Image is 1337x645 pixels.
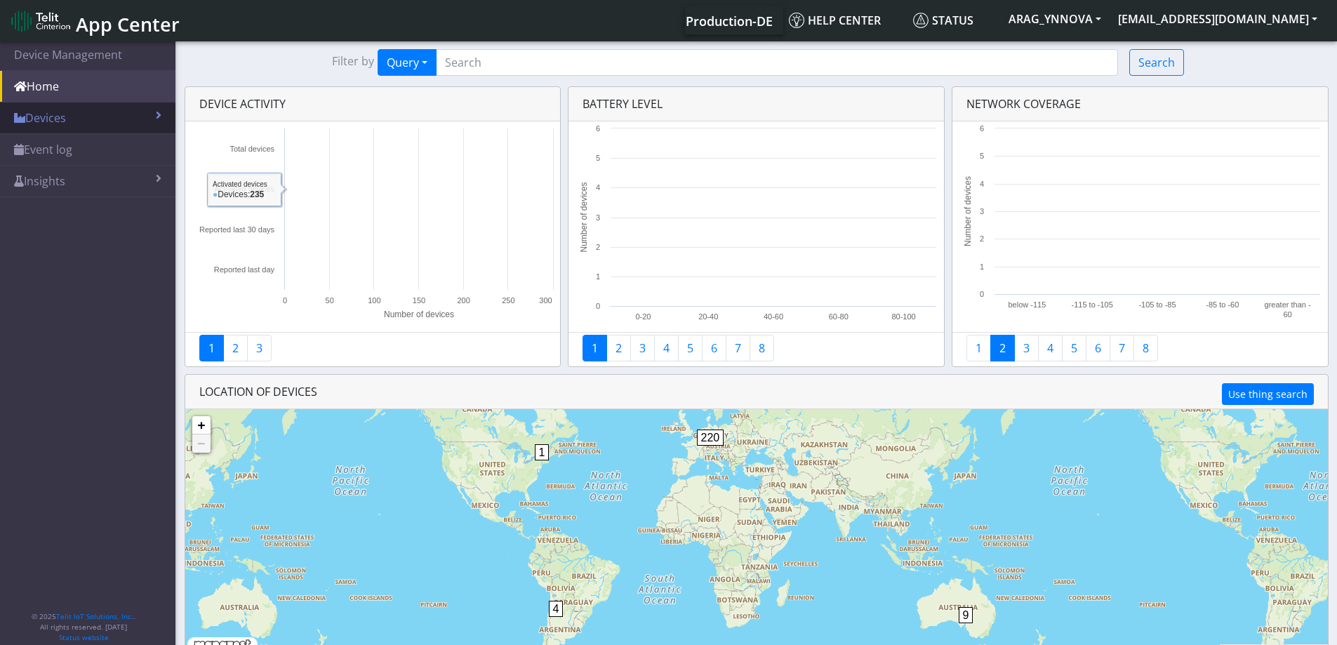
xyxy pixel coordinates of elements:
[1264,300,1310,309] tspan: greater than -
[980,180,984,188] text: 4
[378,49,437,76] button: Query
[630,335,655,361] a: 3
[1000,6,1110,32] button: ARAG_YNNOVA
[685,6,772,34] a: Your current platform instance
[332,53,374,72] span: Filter by
[436,49,1118,76] input: Search...
[1110,6,1326,32] button: [EMAIL_ADDRESS][DOMAIN_NAME]
[1206,300,1239,309] tspan: -85 to -60
[686,13,773,29] span: Production-DE
[966,335,1314,361] nav: Quick view paging
[698,312,718,321] text: 20-40
[596,302,600,310] text: 0
[829,312,849,321] text: 60-80
[535,444,550,460] span: 1
[192,416,211,434] a: Zoom in
[539,296,552,305] text: 300
[1038,335,1063,361] a: 4
[596,243,600,251] text: 2
[913,13,973,28] span: Status
[457,296,470,305] text: 200
[549,601,564,617] span: 4
[76,11,180,37] span: App Center
[654,335,679,361] a: 4
[726,335,750,361] a: 7
[980,124,984,133] text: 6
[913,13,929,28] img: status.svg
[596,272,600,281] text: 1
[223,335,248,361] a: 2
[1222,383,1314,405] button: Use thing search
[56,611,133,621] a: Telit IoT Solutions, Inc.
[963,176,973,246] tspan: Number of devices
[678,335,703,361] a: 5
[11,6,178,36] a: App Center
[1129,49,1184,76] button: Search
[789,13,881,28] span: Help center
[596,213,600,222] text: 3
[383,310,453,319] tspan: Number of devices
[368,296,380,305] text: 100
[980,262,984,271] text: 1
[764,312,783,321] text: 40-60
[636,312,651,321] text: 0-20
[502,296,514,305] text: 250
[1086,335,1110,361] a: 6
[980,152,984,160] text: 5
[1110,335,1134,361] a: 7
[214,185,274,193] tspan: Activated devices
[596,124,600,133] text: 6
[606,335,631,361] a: 2
[1008,300,1046,309] tspan: below -115
[1071,300,1112,309] tspan: -115 to -105
[783,6,907,34] a: Help center
[199,225,274,234] tspan: Reported last 30 days
[412,296,425,305] text: 150
[247,335,272,361] a: 3
[596,183,600,192] text: 4
[583,335,607,361] a: 1
[1062,335,1086,361] a: 5
[1138,300,1176,309] tspan: -105 to -85
[596,154,600,162] text: 5
[185,375,1328,409] div: LOCATION OF DEVICES
[199,335,224,361] a: 1
[892,312,916,321] text: 80-100
[199,335,547,361] nav: Summary paging
[750,335,774,361] a: 8
[32,611,135,622] p: © 2025 .
[1283,310,1291,319] tspan: 60
[568,87,944,121] div: Battery level
[583,335,930,361] nav: Quick view paging
[535,444,549,486] div: 1
[907,6,1000,34] a: Status
[185,87,561,121] div: Device activity
[213,265,274,274] tspan: Reported last day
[966,335,991,361] a: 1
[789,13,804,28] img: knowledge.svg
[952,87,1328,121] div: Network coverage
[325,296,333,305] text: 50
[702,335,726,361] a: 6
[230,145,274,153] tspan: Total devices
[11,10,70,32] img: logo-telit-cinterion-gw-new.png
[990,335,1015,361] a: 2
[32,622,135,632] p: All rights reserved. [DATE]
[980,290,984,298] text: 0
[980,207,984,215] text: 3
[192,434,211,453] a: Zoom out
[579,182,589,252] tspan: Number of devices
[59,632,109,642] a: Status website
[282,296,286,305] text: 0
[697,430,724,446] span: 220
[1133,335,1158,361] a: 8
[1014,335,1039,361] a: 3
[980,234,984,243] text: 2
[959,607,973,623] span: 9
